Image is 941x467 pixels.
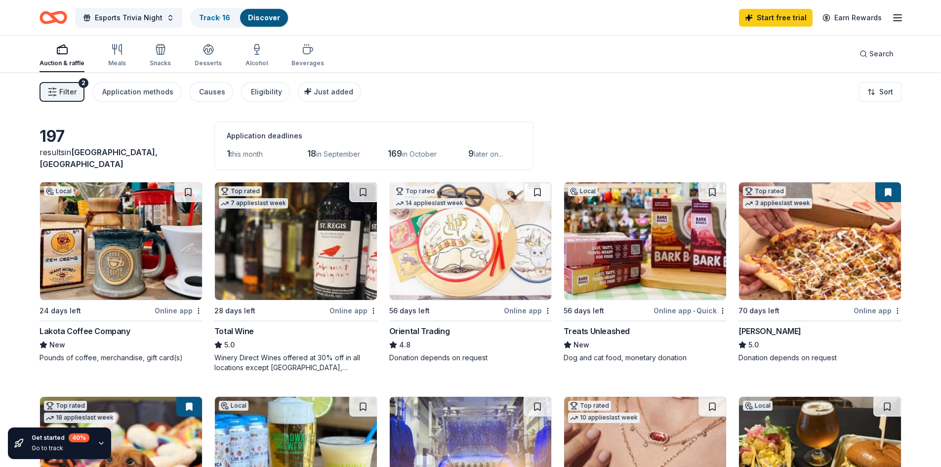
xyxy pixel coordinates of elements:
[40,146,203,170] div: results
[219,198,288,209] div: 7 applies last week
[95,12,163,24] span: Esports Trivia Night
[227,148,230,159] span: 1
[40,325,130,337] div: Lakota Coffee Company
[32,444,89,452] div: Go to track
[394,198,465,209] div: 14 applies last week
[40,182,202,300] img: Image for Lakota Coffee Company
[214,353,377,373] div: Winery Direct Wines offered at 30% off in all locations except [GEOGRAPHIC_DATA], [GEOGRAPHIC_DAT...
[219,401,248,411] div: Local
[738,305,779,317] div: 70 days left
[743,401,773,411] div: Local
[251,86,282,98] div: Eligibility
[314,87,353,96] span: Just added
[291,59,324,67] div: Beverages
[564,182,726,300] img: Image for Treats Unleashed
[75,8,182,28] button: Esports Trivia Night
[573,339,589,351] span: New
[224,339,235,351] span: 5.0
[291,40,324,72] button: Beverages
[389,353,552,363] div: Donation depends on request
[40,127,203,146] div: 197
[227,130,521,142] div: Application deadlines
[654,304,727,317] div: Online app Quick
[245,40,268,72] button: Alcohol
[199,86,225,98] div: Causes
[59,86,77,98] span: Filter
[69,433,89,442] div: 40 %
[316,150,360,158] span: in September
[748,339,759,351] span: 5.0
[869,48,894,60] span: Search
[389,182,552,363] a: Image for Oriental TradingTop rated14 applieslast week56 days leftOnline appOriental Trading4.8Do...
[40,6,67,29] a: Home
[568,401,611,411] div: Top rated
[693,307,695,315] span: •
[879,86,893,98] span: Sort
[402,150,437,158] span: in October
[40,147,158,169] span: in
[214,325,254,337] div: Total Wine
[564,305,604,317] div: 56 days left
[329,304,377,317] div: Online app
[854,304,901,317] div: Online app
[389,305,430,317] div: 56 days left
[564,182,727,363] a: Image for Treats UnleashedLocal56 days leftOnline app•QuickTreats UnleashedNewDog and cat food, m...
[298,82,361,102] button: Just added
[150,40,171,72] button: Snacks
[195,40,222,72] button: Desserts
[108,40,126,72] button: Meals
[307,148,316,159] span: 18
[245,59,268,67] div: Alcohol
[79,78,88,88] div: 2
[743,186,786,196] div: Top rated
[219,186,262,196] div: Top rated
[40,353,203,363] div: Pounds of coffee, merchandise, gift card(s)
[102,86,173,98] div: Application methods
[40,182,203,363] a: Image for Lakota Coffee CompanyLocal24 days leftOnline appLakota Coffee CompanyNewPounds of coffe...
[394,186,437,196] div: Top rated
[214,305,255,317] div: 28 days left
[389,325,450,337] div: Oriental Trading
[739,182,901,300] img: Image for Casey's
[738,353,901,363] div: Donation depends on request
[564,325,630,337] div: Treats Unleashed
[859,82,901,102] button: Sort
[40,82,84,102] button: Filter2
[738,325,801,337] div: [PERSON_NAME]
[230,150,263,158] span: this month
[189,82,233,102] button: Causes
[215,182,377,300] img: Image for Total Wine
[92,82,181,102] button: Application methods
[568,413,640,423] div: 10 applies last week
[40,59,84,67] div: Auction & raffle
[852,44,901,64] button: Search
[738,182,901,363] a: Image for Casey'sTop rated3 applieslast week70 days leftOnline app[PERSON_NAME]5.0Donation depend...
[108,59,126,67] div: Meals
[199,13,230,22] a: Track· 16
[44,413,116,423] div: 18 applies last week
[564,353,727,363] div: Dog and cat food, monetary donation
[390,182,552,300] img: Image for Oriental Trading
[40,305,81,317] div: 24 days left
[504,304,552,317] div: Online app
[743,198,812,209] div: 3 applies last week
[190,8,289,28] button: Track· 16Discover
[155,304,203,317] div: Online app
[388,148,402,159] span: 169
[44,186,74,196] div: Local
[241,82,290,102] button: Eligibility
[44,401,87,411] div: Top rated
[150,59,171,67] div: Snacks
[248,13,280,22] a: Discover
[32,433,89,442] div: Get started
[195,59,222,67] div: Desserts
[568,186,598,196] div: Local
[468,148,474,159] span: 9
[49,339,65,351] span: New
[40,40,84,72] button: Auction & raffle
[399,339,410,351] span: 4.8
[40,147,158,169] span: [GEOGRAPHIC_DATA], [GEOGRAPHIC_DATA]
[214,182,377,373] a: Image for Total WineTop rated7 applieslast week28 days leftOnline appTotal Wine5.0Winery Direct W...
[817,9,888,27] a: Earn Rewards
[474,150,503,158] span: later on...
